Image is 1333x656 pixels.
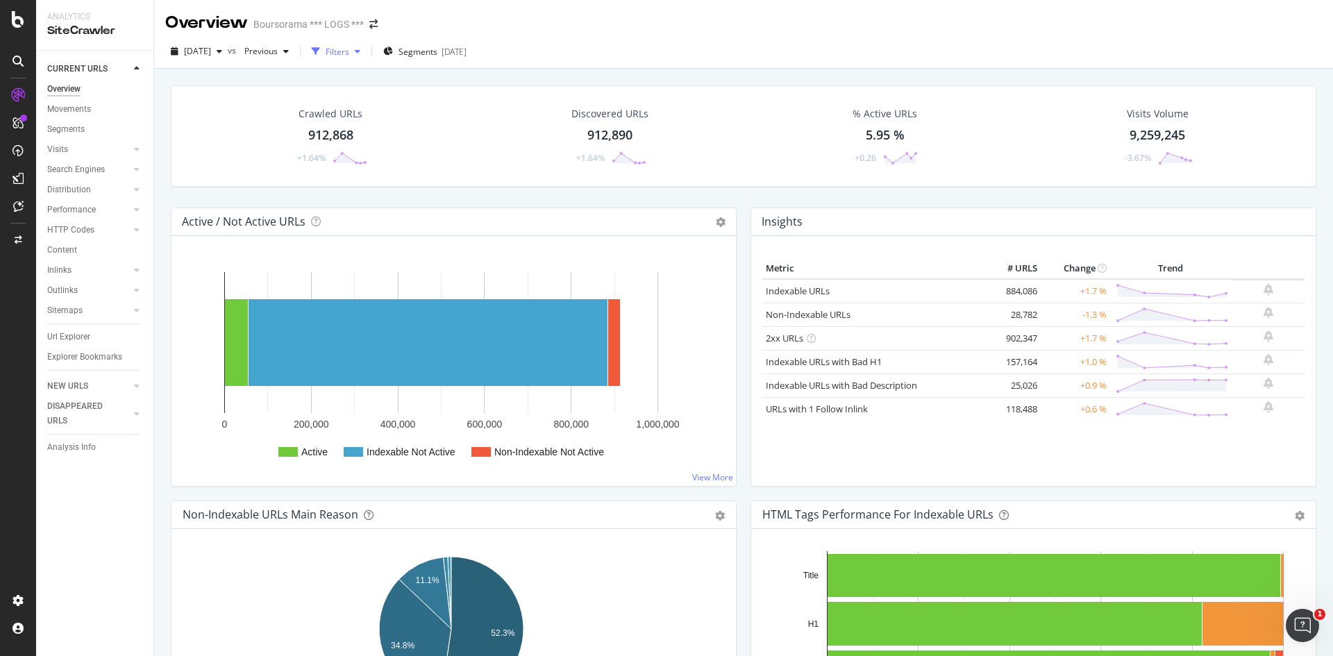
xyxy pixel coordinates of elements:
div: bell-plus [1264,284,1273,295]
td: +1.7 % [1041,279,1110,303]
td: +0.9 % [1041,373,1110,397]
svg: A chart. [183,258,725,475]
a: Explorer Bookmarks [47,350,144,364]
a: Outlinks [47,283,130,298]
span: vs [228,44,239,56]
div: Crawled URLs [299,107,362,121]
a: CURRENT URLS [47,62,130,76]
td: +0.6 % [1041,397,1110,421]
div: bell-plus [1264,354,1273,365]
a: Indexable URLs with Bad H1 [766,355,882,368]
a: Indexable URLs with Bad Description [766,379,917,392]
div: Explorer Bookmarks [47,350,122,364]
a: Non-Indexable URLs [766,308,850,321]
a: Overview [47,82,144,96]
div: -3.67% [1125,152,1151,164]
text: Active [301,446,328,457]
text: 1,000,000 [636,419,679,430]
text: 34.8% [391,641,414,650]
a: Content [47,243,144,258]
h4: Active / Not Active URLs [182,212,305,231]
span: Segments [399,46,437,58]
span: 2025 Aug. 8th [184,45,211,57]
text: Non-Indexable Not Active [494,446,604,457]
a: Visits [47,142,130,157]
th: # URLS [985,258,1041,279]
div: Overview [165,11,248,35]
text: 52.3% [491,628,514,638]
a: DISAPPEARED URLS [47,399,130,428]
div: Distribution [47,183,91,197]
h4: Insights [762,212,803,231]
div: Outlinks [47,283,78,298]
text: 800,000 [553,419,589,430]
div: Sitemaps [47,303,83,318]
text: 400,000 [380,419,416,430]
div: HTML Tags Performance for Indexable URLs [762,507,994,521]
a: View More [692,471,733,483]
button: Segments[DATE] [378,40,472,62]
a: HTTP Codes [47,223,130,237]
text: 600,000 [467,419,503,430]
td: 118,488 [985,397,1041,421]
div: Url Explorer [47,330,90,344]
th: Trend [1110,258,1232,279]
text: Title [803,571,819,580]
div: Segments [47,122,85,137]
div: Performance [47,203,96,217]
div: HTTP Codes [47,223,94,237]
div: DISAPPEARED URLS [47,399,117,428]
div: 9,259,245 [1130,126,1185,144]
div: bell-plus [1264,330,1273,342]
button: Filters [306,40,366,62]
div: Content [47,243,77,258]
div: Discovered URLs [571,107,648,121]
div: SiteCrawler [47,23,142,39]
td: 25,026 [985,373,1041,397]
i: Options [716,217,726,227]
td: 28,782 [985,303,1041,326]
button: [DATE] [165,40,228,62]
text: Indexable Not Active [367,446,455,457]
div: Analytics [47,11,142,23]
div: Non-Indexable URLs Main Reason [183,507,358,521]
text: 0 [222,419,228,430]
div: % Active URLs [853,107,917,121]
td: 884,086 [985,279,1041,303]
td: +1.7 % [1041,326,1110,350]
td: +1.0 % [1041,350,1110,373]
td: 157,164 [985,350,1041,373]
a: Segments [47,122,144,137]
a: URLs with 1 Follow Inlink [766,403,868,415]
div: NEW URLS [47,379,88,394]
div: bell-plus [1264,401,1273,412]
th: Metric [762,258,985,279]
div: arrow-right-arrow-left [369,19,378,29]
a: Analysis Info [47,440,144,455]
div: gear [715,511,725,521]
iframe: Intercom live chat [1286,609,1319,642]
a: Performance [47,203,130,217]
div: 912,868 [308,126,353,144]
a: NEW URLS [47,379,130,394]
text: 11.1% [416,575,439,585]
div: Visits [47,142,68,157]
th: Change [1041,258,1110,279]
a: Sitemaps [47,303,130,318]
a: Search Engines [47,162,130,177]
a: Inlinks [47,263,130,278]
div: Filters [326,46,349,58]
div: Overview [47,82,81,96]
div: Movements [47,102,91,117]
div: CURRENT URLS [47,62,108,76]
div: +0.26 [855,152,876,164]
div: gear [1295,511,1305,521]
a: Movements [47,102,144,117]
a: Distribution [47,183,130,197]
div: bell-plus [1264,307,1273,318]
div: bell-plus [1264,378,1273,389]
span: 1 [1314,609,1325,620]
text: 200,000 [294,419,329,430]
a: 2xx URLs [766,332,803,344]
